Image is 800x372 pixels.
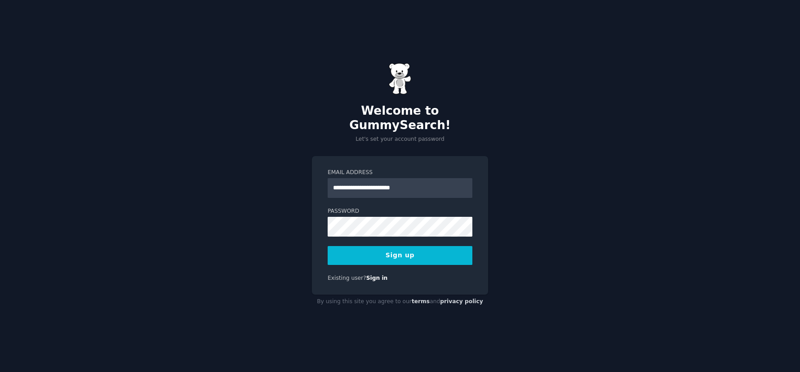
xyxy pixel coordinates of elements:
div: By using this site you agree to our and [312,295,488,309]
h2: Welcome to GummySearch! [312,104,488,132]
a: Sign in [366,275,388,281]
a: terms [412,298,430,305]
button: Sign up [328,246,472,265]
label: Email Address [328,169,472,177]
p: Let's set your account password [312,135,488,143]
label: Password [328,207,472,215]
span: Existing user? [328,275,366,281]
a: privacy policy [440,298,483,305]
img: Gummy Bear [389,63,411,94]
